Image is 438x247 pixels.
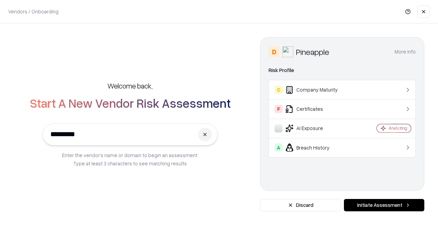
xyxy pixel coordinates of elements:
[296,46,329,57] div: Pineapple
[8,8,59,15] p: Vendors / Onboarding
[395,46,416,58] button: More info
[269,46,280,57] div: D
[274,124,356,132] div: AI Exposure
[274,143,283,152] div: A
[274,143,356,152] div: Breach History
[30,96,231,110] h2: Start A New Vendor Risk Assessment
[62,151,198,167] p: Enter the vendor’s name or domain to begin an assessment. Type at least 3 characters to see match...
[269,66,416,74] div: Risk Profile
[282,46,293,57] img: Pineapple
[274,86,356,94] div: Company Maturity
[344,199,424,211] button: Initiate Assessment
[274,105,283,113] div: F
[260,199,341,211] button: Discard
[389,125,407,131] div: Analyzing
[107,81,153,91] h5: Welcome back,
[274,105,356,113] div: Certificates
[274,86,283,94] div: C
